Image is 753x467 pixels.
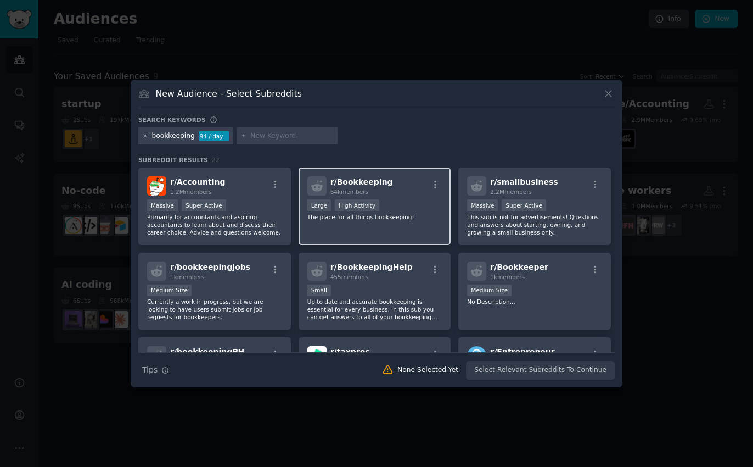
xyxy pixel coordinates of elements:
span: r/ Entrepreneur [490,347,554,356]
div: Massive [467,199,498,211]
span: 1.2M members [170,188,212,195]
h3: Search keywords [138,116,206,124]
p: Currently a work in progress, but we are looking to have users submit jobs or job requests for bo... [147,298,282,321]
span: 455 members [330,274,369,280]
span: r/ smallbusiness [490,177,558,186]
div: Massive [147,199,178,211]
p: This sub is not for advertisements! Questions and answers about starting, owning, and growing a s... [467,213,602,236]
span: Tips [142,364,158,376]
span: r/ Bookkeeping [330,177,393,186]
h3: New Audience - Select Subreddits [156,88,302,99]
span: 1k members [170,274,205,280]
div: None Selected Yet [397,365,458,375]
div: High Activity [335,199,379,211]
div: 94 / day [199,131,229,141]
span: Subreddit Results [138,156,208,164]
span: r/ bookkeepingPH [170,347,244,356]
div: Medium Size [467,285,512,296]
span: 2.2M members [490,188,532,195]
span: r/ Accounting [170,177,226,186]
img: taxpros [307,346,327,365]
p: The place for all things bookkeeping! [307,213,442,221]
p: No Description... [467,298,602,305]
img: Entrepreneur [467,346,486,365]
input: New Keyword [250,131,334,141]
img: Accounting [147,176,166,196]
span: r/ BookkeepingHelp [330,263,413,271]
span: r/ Bookkeeper [490,263,548,271]
button: Tips [138,360,173,380]
span: 1k members [490,274,525,280]
div: Large [307,199,331,211]
div: bookkeeping [152,131,195,141]
div: Small [307,285,331,296]
div: Super Active [502,199,546,211]
span: 22 [212,157,220,163]
span: r/ bookkeepingjobs [170,263,250,271]
div: Medium Size [147,285,192,296]
div: Super Active [182,199,226,211]
p: Primarily for accountants and aspiring accountants to learn about and discuss their career choice... [147,213,282,236]
p: Up to date and accurate bookkeeping is essential for every business. In this sub you can get answ... [307,298,442,321]
span: r/ taxpros [330,347,370,356]
span: 64k members [330,188,368,195]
